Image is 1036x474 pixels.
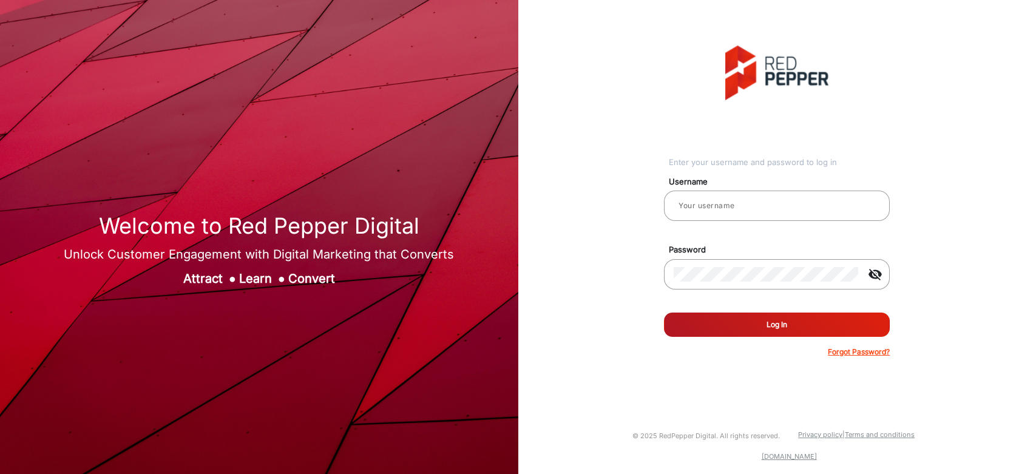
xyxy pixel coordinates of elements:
span: ● [278,271,285,286]
div: Enter your username and password to log in [669,157,890,169]
input: Your username [674,198,880,213]
mat-icon: visibility_off [861,267,890,282]
button: Log In [664,313,890,337]
h1: Welcome to Red Pepper Digital [64,213,454,239]
small: © 2025 RedPepper Digital. All rights reserved. [632,432,780,440]
p: Forgot Password? [828,347,890,357]
a: [DOMAIN_NAME] [762,452,817,461]
a: Terms and conditions [845,430,915,439]
div: Unlock Customer Engagement with Digital Marketing that Converts [64,245,454,263]
span: ● [229,271,236,286]
img: vmg-logo [725,46,828,100]
a: Privacy policy [798,430,842,439]
mat-label: Username [660,176,904,188]
a: | [842,430,845,439]
mat-label: Password [660,244,904,256]
div: Attract Learn Convert [64,269,454,288]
